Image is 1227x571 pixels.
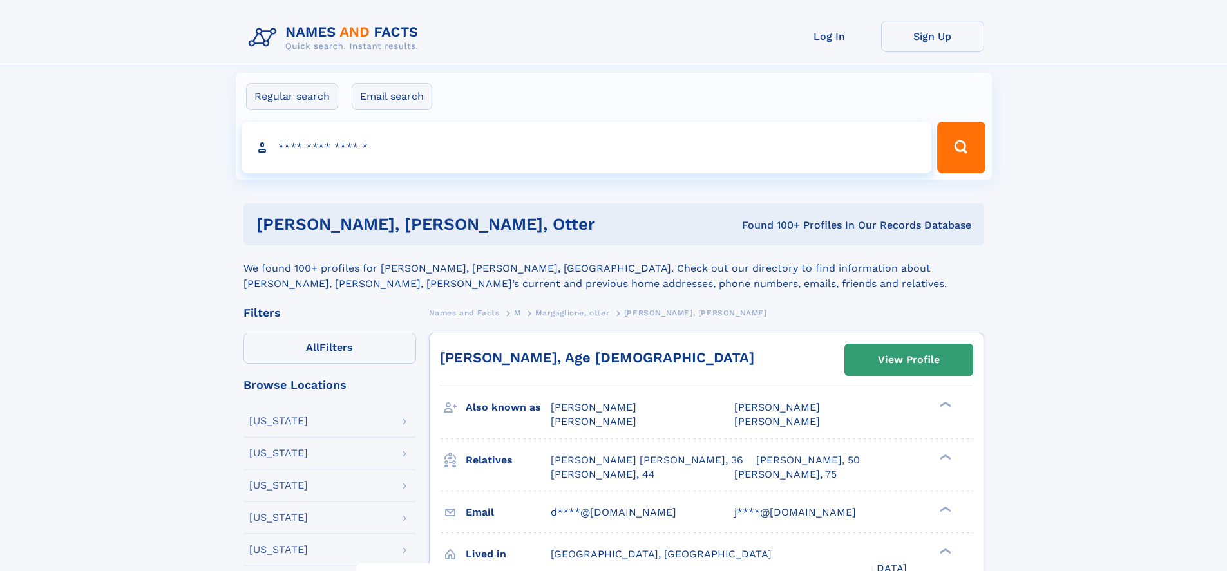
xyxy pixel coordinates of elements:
[937,122,985,173] button: Search Button
[243,379,416,391] div: Browse Locations
[256,216,669,232] h1: [PERSON_NAME], [PERSON_NAME], otter
[756,453,860,467] a: [PERSON_NAME], 50
[243,333,416,364] label: Filters
[937,400,952,409] div: ❯
[845,344,973,375] a: View Profile
[249,512,308,523] div: [US_STATE]
[734,401,820,413] span: [PERSON_NAME]
[734,467,837,482] a: [PERSON_NAME], 75
[878,345,940,375] div: View Profile
[514,304,521,321] a: M
[249,545,308,555] div: [US_STATE]
[937,547,952,555] div: ❯
[778,21,881,52] a: Log In
[551,453,743,467] a: [PERSON_NAME] [PERSON_NAME], 36
[243,21,429,55] img: Logo Names and Facts
[669,218,971,232] div: Found 100+ Profiles In Our Records Database
[249,416,308,426] div: [US_STATE]
[466,501,551,523] h3: Email
[306,341,319,353] span: All
[551,401,636,413] span: [PERSON_NAME]
[535,308,609,317] span: Margaglione, otter
[243,245,984,292] div: We found 100+ profiles for [PERSON_NAME], [PERSON_NAME], [GEOGRAPHIC_DATA]. Check out our directo...
[551,415,636,427] span: [PERSON_NAME]
[246,83,338,110] label: Regular search
[243,307,416,319] div: Filters
[466,543,551,565] h3: Lived in
[937,453,952,461] div: ❯
[249,448,308,458] div: [US_STATE]
[937,505,952,513] div: ❯
[352,83,432,110] label: Email search
[440,350,754,366] a: [PERSON_NAME], Age [DEMOGRAPHIC_DATA]
[624,308,767,317] span: [PERSON_NAME], [PERSON_NAME]
[466,397,551,418] h3: Also known as
[514,308,521,317] span: M
[535,304,609,321] a: Margaglione, otter
[249,480,308,491] div: [US_STATE]
[734,415,820,427] span: [PERSON_NAME]
[551,548,772,560] span: [GEOGRAPHIC_DATA], [GEOGRAPHIC_DATA]
[429,304,500,321] a: Names and Facts
[551,467,655,482] a: [PERSON_NAME], 44
[466,449,551,471] h3: Relatives
[242,122,932,173] input: search input
[881,21,984,52] a: Sign Up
